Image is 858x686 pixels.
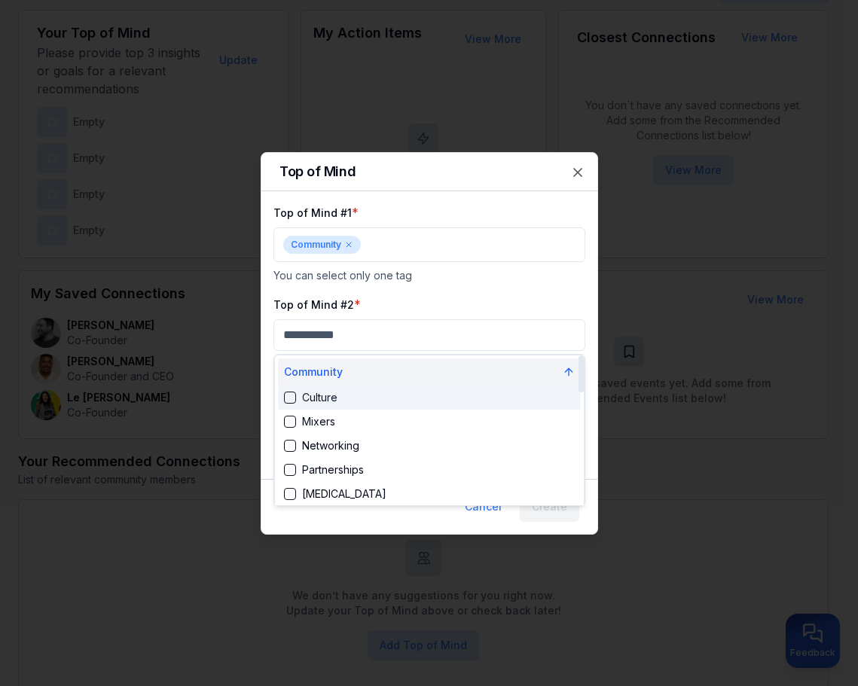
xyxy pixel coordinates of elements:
[284,390,337,405] div: Culture
[284,486,386,502] div: [MEDICAL_DATA]
[284,414,335,429] div: Mixers
[284,438,359,453] div: Networking
[284,364,343,380] p: Community
[284,462,364,477] div: Partnerships
[278,358,581,386] button: Community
